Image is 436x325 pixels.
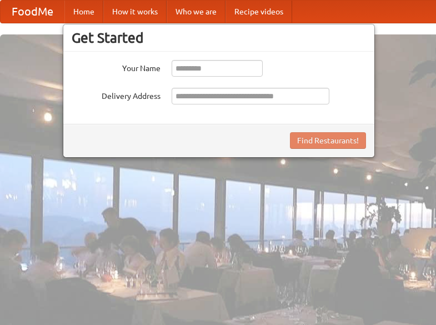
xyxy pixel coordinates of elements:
[103,1,167,23] a: How it works
[72,29,366,46] h3: Get Started
[167,1,225,23] a: Who we are
[225,1,292,23] a: Recipe videos
[64,1,103,23] a: Home
[290,132,366,149] button: Find Restaurants!
[72,60,161,74] label: Your Name
[72,88,161,102] label: Delivery Address
[1,1,64,23] a: FoodMe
